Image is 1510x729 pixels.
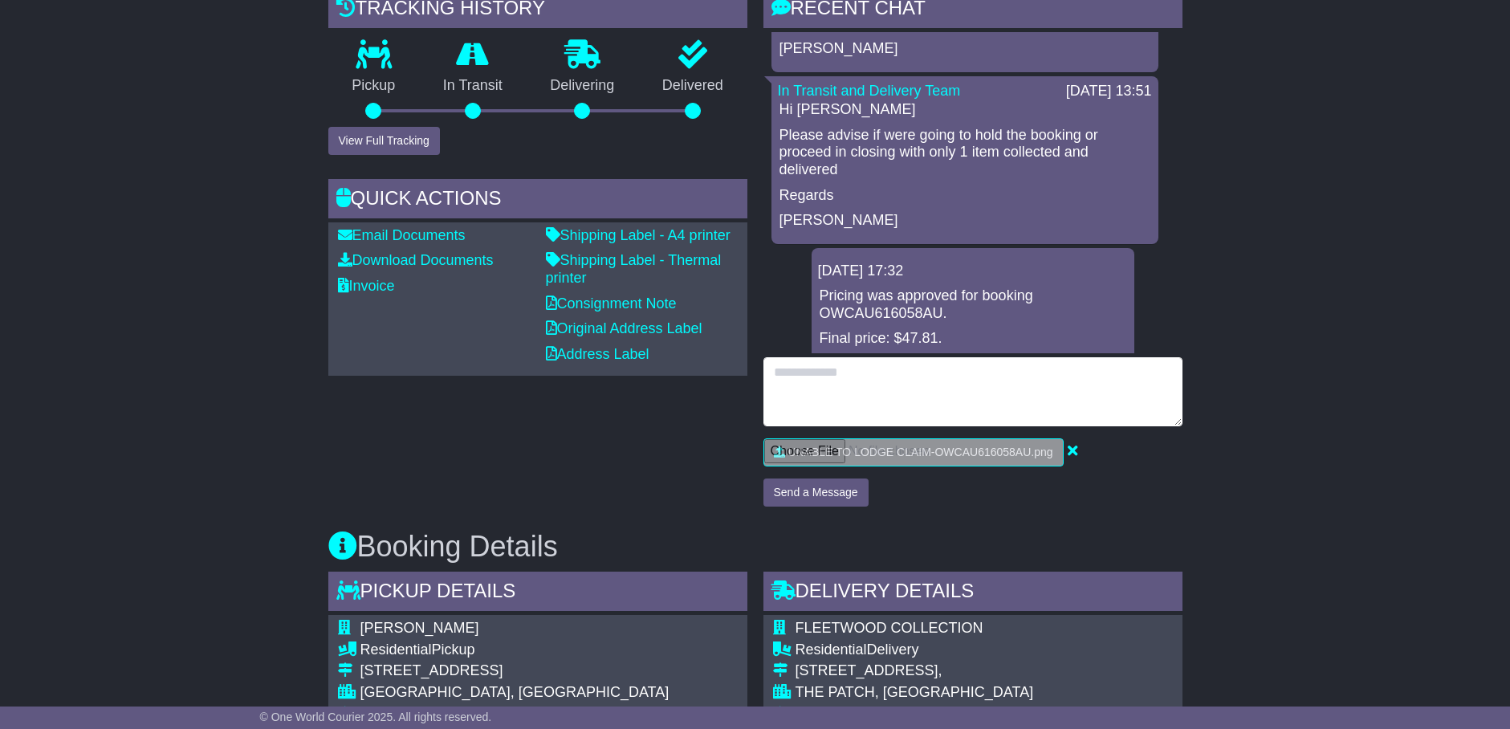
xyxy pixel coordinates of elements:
[360,662,670,680] div: [STREET_ADDRESS]
[638,77,747,95] p: Delivered
[820,330,1126,348] p: Final price: $47.81.
[1066,83,1152,100] div: [DATE] 13:51
[260,711,492,723] span: © One World Courier 2025. All rights reserved.
[328,77,420,95] p: Pickup
[763,479,869,507] button: Send a Message
[796,684,1040,702] div: THE PATCH, [GEOGRAPHIC_DATA]
[338,278,395,294] a: Invoice
[779,101,1150,119] p: Hi [PERSON_NAME]
[763,572,1182,615] div: Delivery Details
[360,641,670,659] div: Pickup
[796,641,867,658] span: Residential
[779,40,1150,58] p: [PERSON_NAME]
[796,662,1040,680] div: [STREET_ADDRESS],
[546,295,677,312] a: Consignment Note
[328,531,1182,563] h3: Booking Details
[779,212,1150,230] p: [PERSON_NAME]
[360,620,479,636] span: [PERSON_NAME]
[360,684,670,702] div: [GEOGRAPHIC_DATA], [GEOGRAPHIC_DATA]
[796,641,1040,659] div: Delivery
[360,706,511,722] span: [GEOGRAPHIC_DATA]
[820,287,1126,322] p: Pricing was approved for booking OWCAU616058AU.
[338,252,494,268] a: Download Documents
[779,187,1150,205] p: Regards
[546,346,649,362] a: Address Label
[546,227,731,243] a: Shipping Label - A4 printer
[778,83,961,99] a: In Transit and Delivery Team
[515,706,547,722] span: 5008
[796,706,946,722] span: [GEOGRAPHIC_DATA]
[818,263,1128,280] div: [DATE] 17:32
[546,320,702,336] a: Original Address Label
[338,227,466,243] a: Email Documents
[328,127,440,155] button: View Full Tracking
[328,572,747,615] div: Pickup Details
[779,127,1150,179] p: Please advise if were going to hold the booking or proceed in closing with only 1 item collected ...
[796,620,983,636] span: FLEETWOOD COLLECTION
[328,179,747,222] div: Quick Actions
[419,77,527,95] p: In Transit
[527,77,639,95] p: Delivering
[360,641,432,658] span: Residential
[546,252,722,286] a: Shipping Label - Thermal printer
[950,706,982,722] span: 3792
